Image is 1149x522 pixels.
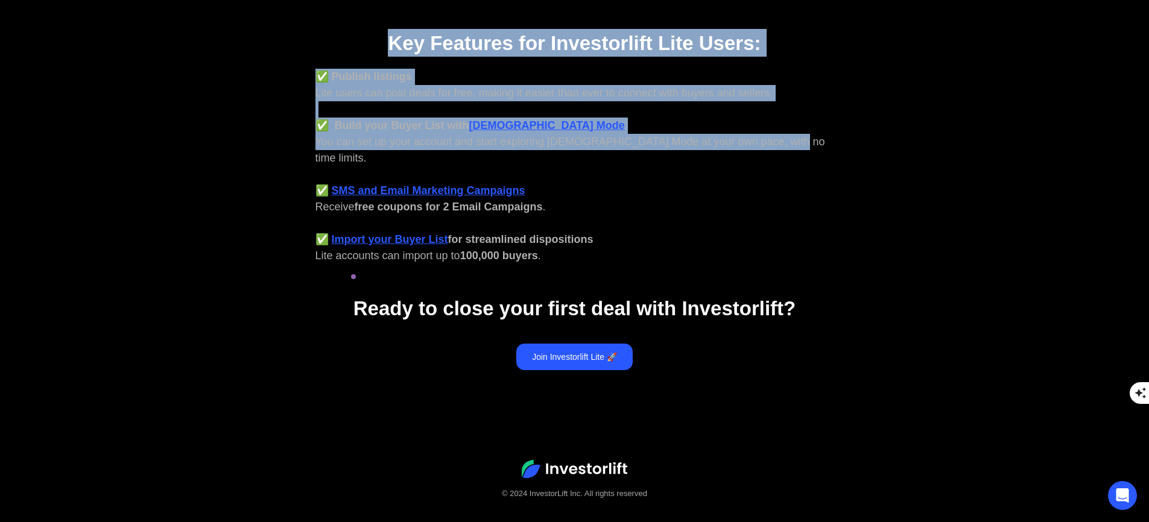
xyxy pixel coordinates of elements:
strong: ✅ [315,233,329,245]
a: [DEMOGRAPHIC_DATA] Mode [469,119,625,131]
a: Import your Buyer List [332,233,448,245]
strong: Key Features for Investorlift Lite Users: [388,32,761,54]
strong: ✅ [315,184,329,197]
a: SMS and Email Marketing Campaigns [332,184,525,197]
a: Join Investorlift Lite 🚀 [516,344,633,370]
strong: for streamlined dispositions [448,233,593,245]
div: Open Intercom Messenger [1108,481,1137,510]
div: © 2024 InvestorLift Inc. All rights reserved [24,488,1125,500]
strong: ✅ Build your Buyer List with [315,119,469,131]
strong: Ready to close your first deal with Investorlift? [353,297,796,319]
div: Lite users can post deals for free, making it easier than ever to connect with buyers and sellers... [315,69,834,264]
strong: free coupons for 2 Email Campaigns [355,201,543,213]
strong: 100,000 buyers [460,250,538,262]
strong: ✅ Publish listings [315,71,412,83]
